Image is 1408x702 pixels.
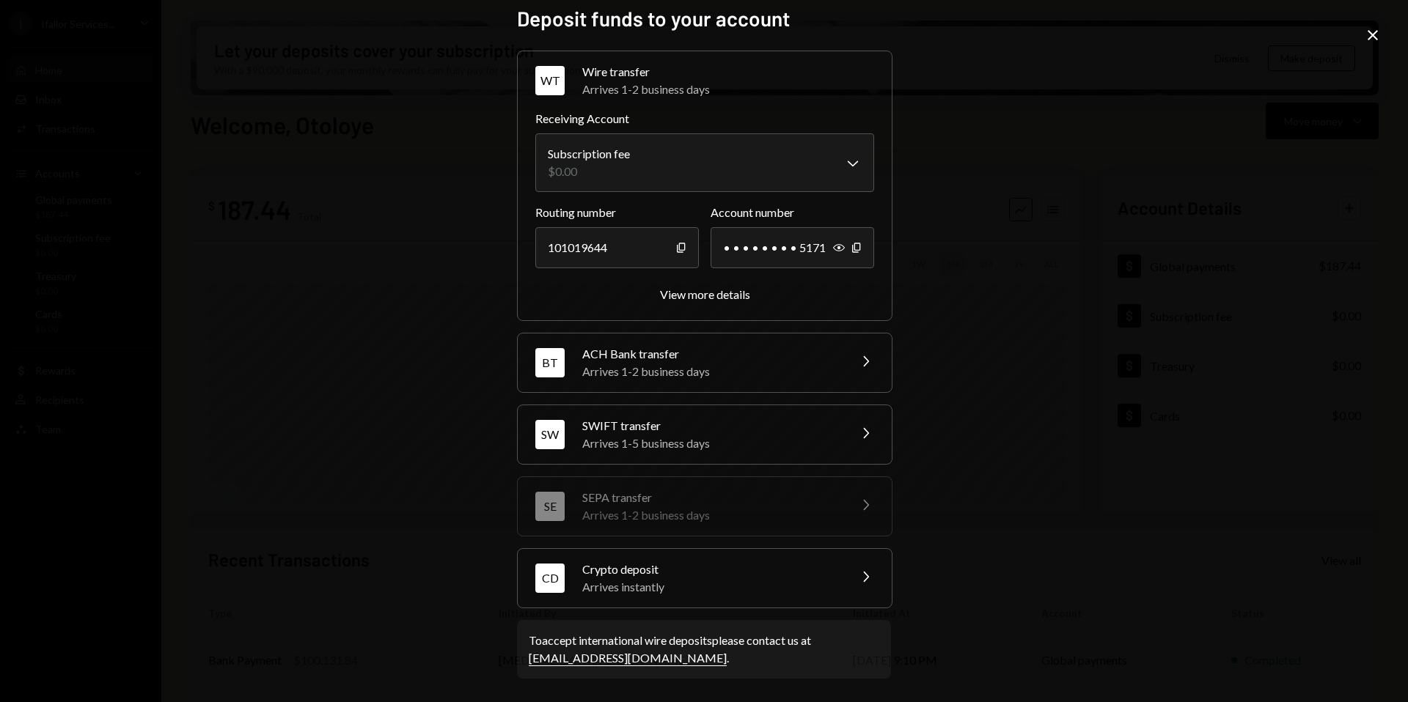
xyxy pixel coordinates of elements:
[582,506,839,524] div: Arrives 1-2 business days
[582,363,839,380] div: Arrives 1-2 business days
[535,66,565,95] div: WT
[582,561,839,578] div: Crypto deposit
[535,348,565,377] div: BT
[518,405,892,464] button: SWSWIFT transferArrives 1-5 business days
[517,4,891,33] h2: Deposit funds to your account
[529,651,727,666] a: [EMAIL_ADDRESS][DOMAIN_NAME]
[535,110,874,128] label: Receiving Account
[582,63,874,81] div: Wire transfer
[518,549,892,607] button: CDCrypto depositArrives instantly
[529,632,879,667] div: To accept international wire deposits please contact us at .
[535,227,699,268] div: 101019644
[582,417,839,435] div: SWIFT transfer
[518,51,892,110] button: WTWire transferArrives 1-2 business days
[518,333,892,392] button: BTACH Bank transferArrives 1-2 business days
[582,489,839,506] div: SEPA transfer
[660,287,750,301] div: View more details
[582,578,839,596] div: Arrives instantly
[582,435,839,452] div: Arrives 1-5 business days
[582,81,874,98] div: Arrives 1-2 business days
[535,133,874,192] button: Receiving Account
[711,227,874,268] div: • • • • • • • • 5171
[535,110,874,303] div: WTWire transferArrives 1-2 business days
[535,492,565,521] div: SE
[582,345,839,363] div: ACH Bank transfer
[518,477,892,536] button: SESEPA transferArrives 1-2 business days
[535,420,565,449] div: SW
[535,564,565,593] div: CD
[711,204,874,221] label: Account number
[535,204,699,221] label: Routing number
[660,287,750,303] button: View more details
